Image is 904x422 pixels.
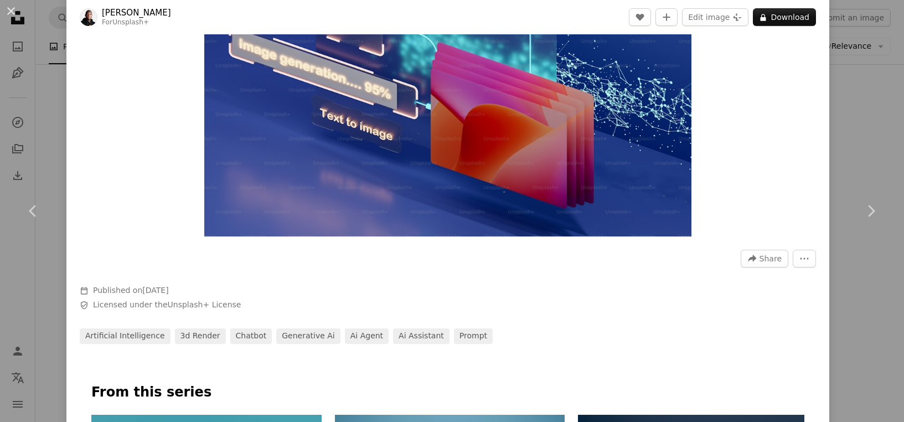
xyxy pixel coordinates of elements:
[102,7,171,18] a: [PERSON_NAME]
[80,328,171,344] a: artificial intelligence
[91,384,804,402] p: From this series
[102,18,171,27] div: For
[93,286,169,295] span: Published on
[168,300,241,309] a: Unsplash+ License
[753,8,816,26] button: Download
[682,8,748,26] button: Edit image
[142,286,168,295] time: September 14, 2024 at 1:16:49 AM CDT
[760,250,782,267] span: Share
[345,328,389,344] a: ai agent
[80,8,97,26] img: Go to Philip Oroni's profile
[838,158,904,264] a: Next
[793,250,816,267] button: More Actions
[230,328,272,344] a: chatbot
[629,8,651,26] button: Like
[393,328,450,344] a: ai assistant
[655,8,678,26] button: Add to Collection
[112,18,149,26] a: Unsplash+
[276,328,340,344] a: generative ai
[741,250,788,267] button: Share this image
[454,328,493,344] a: prompt
[175,328,226,344] a: 3d render
[93,300,241,311] span: Licensed under the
